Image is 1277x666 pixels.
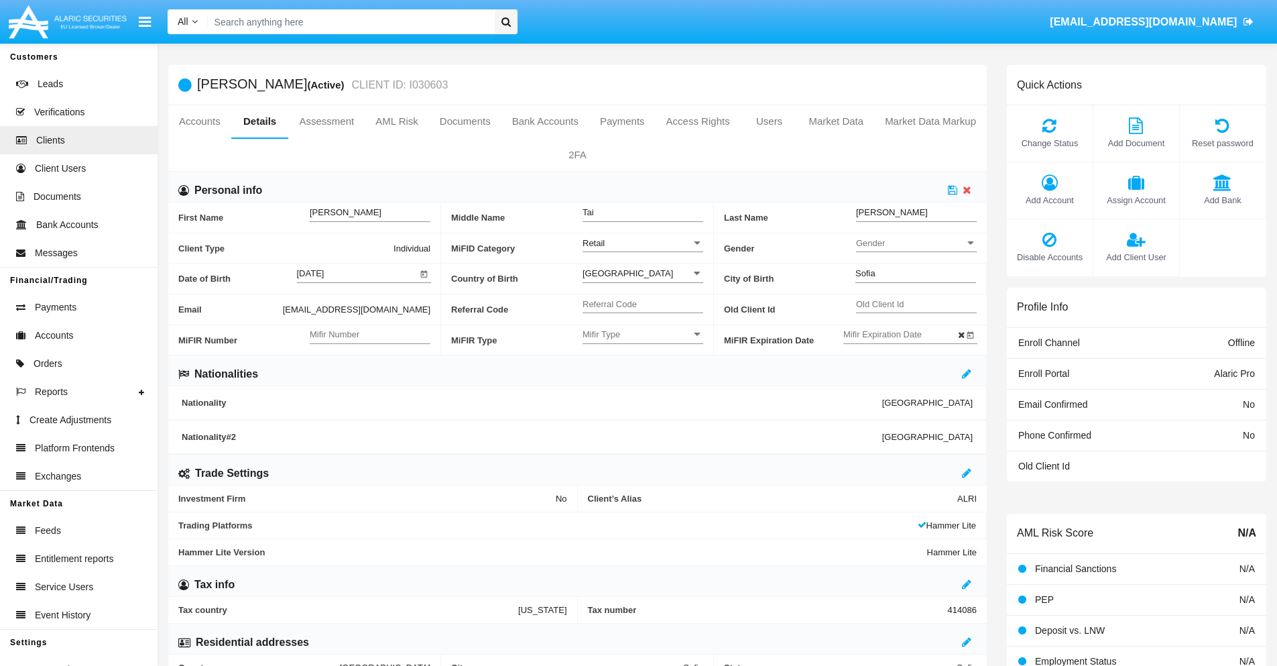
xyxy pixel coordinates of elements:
[518,605,566,615] span: [US_STATE]
[178,547,927,557] span: Hammer Lite Version
[34,105,84,119] span: Verifications
[1237,525,1256,541] span: N/A
[178,520,918,531] span: Trading Platforms
[724,264,855,294] span: City of Birth
[36,218,99,232] span: Bank Accounts
[874,105,987,137] a: Market Data Markup
[1239,594,1255,605] span: N/A
[882,398,973,408] span: [GEOGRAPHIC_DATA]
[451,294,583,325] span: Referral Code
[1100,137,1172,150] span: Add Document
[1017,78,1082,91] h6: Quick Actions
[35,524,61,538] span: Feeds
[556,494,567,504] span: No
[288,105,365,137] a: Assessment
[168,105,231,137] a: Accounts
[178,241,393,256] span: Client Type
[918,520,976,531] span: Hammer Lite
[196,635,309,650] h6: Residential addresses
[1243,430,1255,441] span: No
[29,413,111,427] span: Create Adjustments
[583,238,605,248] span: Retail
[948,605,977,615] span: 414086
[178,16,188,27] span: All
[231,105,289,137] a: Details
[194,183,262,198] h6: Personal info
[1228,337,1255,348] span: Offline
[168,139,987,171] a: 2FA
[208,9,490,34] input: Search
[964,327,977,341] button: Open calendar
[451,233,583,264] span: MiFID Category
[724,325,843,355] span: MiFIR Expiration Date
[588,494,958,504] span: Client’s Alias
[35,162,86,176] span: Client Users
[1035,594,1054,605] span: PEP
[194,367,258,382] h6: Nationalities
[1239,625,1255,636] span: N/A
[168,15,208,29] a: All
[1018,368,1069,379] span: Enroll Portal
[1018,430,1091,441] span: Phone Confirmed
[1018,399,1087,410] span: Email Confirmed
[35,300,76,315] span: Payments
[178,605,518,615] span: Tax country
[194,577,235,592] h6: Tax info
[35,608,90,622] span: Event History
[1214,368,1255,379] span: Alaric Pro
[798,105,874,137] a: Market Data
[1014,251,1086,264] span: Disable Accounts
[178,264,297,294] span: Date of Birth
[1239,563,1255,574] span: N/A
[1018,337,1080,348] span: Enroll Channel
[1243,399,1255,410] span: No
[35,441,115,455] span: Platform Frontends
[856,237,965,249] span: Gender
[724,203,856,233] span: Last Name
[182,432,882,442] span: Nationality #2
[35,469,81,484] span: Exchanges
[36,133,65,148] span: Clients
[35,580,93,594] span: Service Users
[365,105,429,137] a: AML Risk
[1187,194,1259,207] span: Add Bank
[418,266,431,280] button: Open calendar
[35,385,68,399] span: Reports
[35,329,74,343] span: Accounts
[1100,251,1172,264] span: Add Client User
[34,190,81,204] span: Documents
[1017,300,1068,313] h6: Profile Info
[501,105,589,137] a: Bank Accounts
[1014,137,1086,150] span: Change Status
[1050,16,1237,27] span: [EMAIL_ADDRESS][DOMAIN_NAME]
[741,105,798,137] a: Users
[1044,3,1260,41] a: [EMAIL_ADDRESS][DOMAIN_NAME]
[724,294,856,325] span: Old Client Id
[451,203,583,233] span: Middle Name
[451,264,583,294] span: Country of Birth
[1187,137,1259,150] span: Reset password
[393,241,430,256] span: Individual
[1014,194,1086,207] span: Add Account
[35,246,78,260] span: Messages
[178,302,283,317] span: Email
[882,432,973,442] span: [GEOGRAPHIC_DATA]
[182,398,882,408] span: Nationality
[7,2,129,42] img: Logo image
[1035,625,1105,636] span: Deposit vs. LNW
[349,80,448,91] small: CLIENT ID: I030603
[1018,461,1070,471] span: Old Client Id
[195,466,269,481] h6: Trade Settings
[1100,194,1172,207] span: Assign Account
[588,605,948,615] span: Tax number
[178,325,310,355] span: MiFIR Number
[197,77,448,93] h5: [PERSON_NAME]
[656,105,741,137] a: Access Rights
[35,552,114,566] span: Entitlement reports
[957,494,977,504] span: ALRI
[178,494,556,504] span: Investment Firm
[724,233,856,264] span: Gender
[38,77,63,91] span: Leads
[1035,563,1116,574] span: Financial Sanctions
[34,357,62,371] span: Orders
